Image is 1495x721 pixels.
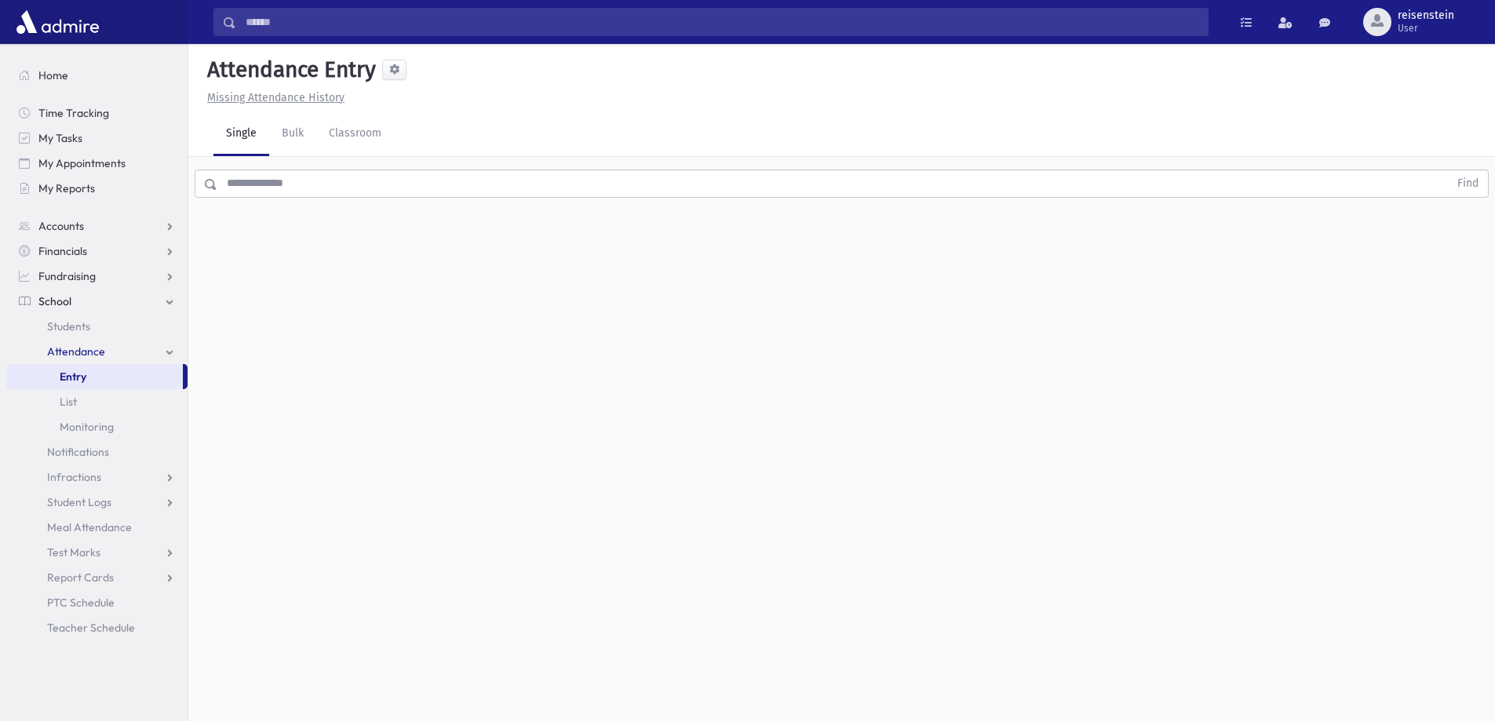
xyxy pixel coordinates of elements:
span: School [38,294,71,308]
span: Teacher Schedule [47,621,135,635]
h5: Attendance Entry [201,56,376,83]
span: List [60,395,77,409]
span: Fundraising [38,269,96,283]
u: Missing Attendance History [207,91,345,104]
span: My Tasks [38,131,82,145]
a: Bulk [269,112,316,156]
a: Classroom [316,112,394,156]
a: Fundraising [6,264,188,289]
a: Financials [6,239,188,264]
a: My Tasks [6,126,188,151]
span: Test Marks [47,545,100,559]
a: Time Tracking [6,100,188,126]
span: Financials [38,244,87,258]
input: Search [236,8,1208,36]
span: Students [47,319,90,333]
span: Report Cards [47,570,114,584]
a: Accounts [6,213,188,239]
a: Entry [6,364,183,389]
a: Monitoring [6,414,188,439]
span: Infractions [47,470,101,484]
a: Attendance [6,339,188,364]
span: Student Logs [47,495,111,509]
a: List [6,389,188,414]
span: My Appointments [38,156,126,170]
span: User [1398,22,1454,35]
a: My Appointments [6,151,188,176]
a: Single [213,112,269,156]
span: Meal Attendance [47,520,132,534]
a: Teacher Schedule [6,615,188,640]
a: Infractions [6,464,188,490]
a: Students [6,314,188,339]
a: Notifications [6,439,188,464]
span: Entry [60,370,86,384]
span: Notifications [47,445,109,459]
span: Time Tracking [38,106,109,120]
span: Monitoring [60,420,114,434]
span: Attendance [47,344,105,359]
a: Missing Attendance History [201,91,345,104]
a: Student Logs [6,490,188,515]
span: My Reports [38,181,95,195]
a: School [6,289,188,314]
span: Home [38,68,68,82]
img: AdmirePro [13,6,103,38]
span: PTC Schedule [47,595,115,610]
button: Find [1448,170,1488,197]
a: Report Cards [6,565,188,590]
a: My Reports [6,176,188,201]
a: Meal Attendance [6,515,188,540]
span: reisenstein [1398,9,1454,22]
a: Home [6,63,188,88]
a: Test Marks [6,540,188,565]
span: Accounts [38,219,84,233]
a: PTC Schedule [6,590,188,615]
